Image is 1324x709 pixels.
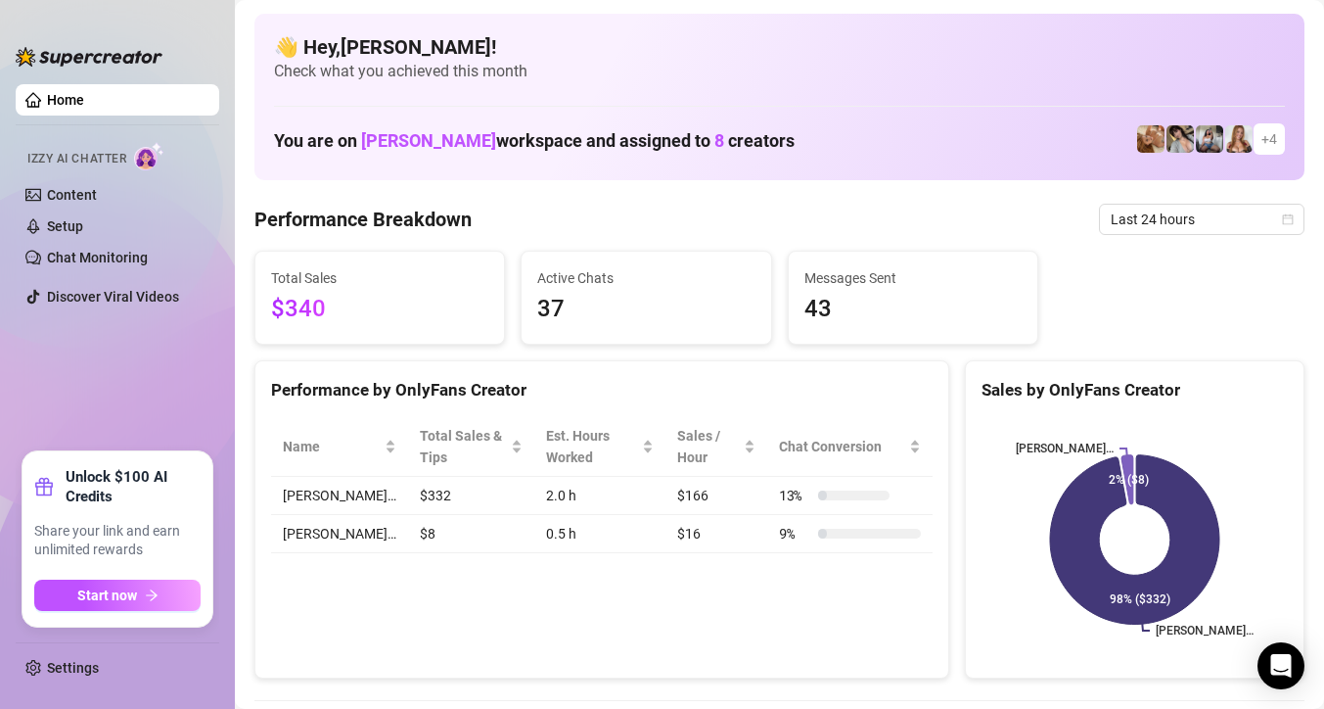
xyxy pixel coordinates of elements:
button: Start nowarrow-right [34,580,201,611]
span: 9 % [779,523,810,544]
span: Total Sales [271,267,488,289]
a: Setup [47,218,83,234]
span: Share your link and earn unlimited rewards [34,522,201,560]
a: Home [47,92,84,108]
span: calendar [1282,213,1294,225]
span: Start now [77,588,137,603]
div: Performance by OnlyFans Creator [271,377,933,403]
td: $16 [665,515,767,553]
th: Total Sales & Tips [408,417,534,477]
th: Chat Conversion [767,417,933,477]
span: + 4 [1261,128,1277,150]
td: 0.5 h [534,515,665,553]
td: [PERSON_NAME]… [271,515,408,553]
img: Raven [1166,125,1194,153]
span: Total Sales & Tips [420,425,507,468]
th: Name [271,417,408,477]
span: Active Chats [537,267,754,289]
img: Roux [1225,125,1253,153]
div: Est. Hours Worked [546,425,638,468]
span: Name [283,436,381,457]
span: $340 [271,291,488,328]
text: [PERSON_NAME]… [1156,624,1254,638]
h1: You are on workspace and assigned to creators [274,130,795,152]
span: Izzy AI Chatter [27,150,126,168]
span: Last 24 hours [1111,205,1293,234]
th: Sales / Hour [665,417,767,477]
span: 8 [714,130,724,151]
a: Discover Viral Videos [47,289,179,305]
span: Check what you achieved this month [274,61,1285,82]
span: 13 % [779,485,810,506]
h4: Performance Breakdown [254,206,472,233]
td: [PERSON_NAME]… [271,477,408,515]
span: Sales / Hour [677,425,740,468]
img: logo-BBDzfeDw.svg [16,47,162,67]
span: gift [34,477,54,496]
strong: Unlock $100 AI Credits [66,467,201,506]
div: Sales by OnlyFans Creator [982,377,1288,403]
text: [PERSON_NAME]… [1016,442,1114,455]
td: $8 [408,515,534,553]
td: $332 [408,477,534,515]
span: Chat Conversion [779,436,905,457]
img: Roux️‍ [1137,125,1164,153]
td: 2.0 h [534,477,665,515]
span: arrow-right [145,589,159,602]
span: 37 [537,291,754,328]
span: 43 [804,291,1022,328]
img: ANDREA [1196,125,1223,153]
h4: 👋 Hey, [PERSON_NAME] ! [274,33,1285,61]
img: AI Chatter [134,142,164,170]
span: [PERSON_NAME] [361,130,496,151]
a: Content [47,187,97,203]
span: Messages Sent [804,267,1022,289]
td: $166 [665,477,767,515]
div: Open Intercom Messenger [1257,642,1304,689]
a: Chat Monitoring [47,250,148,265]
a: Settings [47,660,99,676]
